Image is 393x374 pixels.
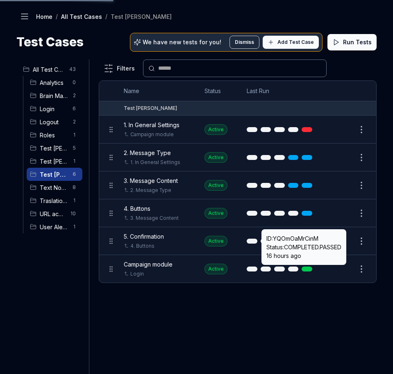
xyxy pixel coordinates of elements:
[204,152,227,163] div: Active
[69,196,79,205] span: 1
[56,12,58,21] div: /
[69,117,79,127] span: 2
[40,183,68,192] span: Text Node Regression
[40,78,68,87] span: Analytics
[130,159,180,166] a: 1. In General Settings
[99,199,376,227] tr: 4. Buttons3. Message ContentActive
[116,81,196,101] th: Name
[124,105,177,112] div: Test [PERSON_NAME]
[67,209,79,219] span: 10
[99,116,376,144] tr: 1. In General SettingsCampaign moduleActive
[99,255,376,283] tr: Campaign moduleLoginActive
[204,180,227,191] div: Active
[27,168,82,181] div: Drag to reorderTest [PERSON_NAME]6
[27,194,82,207] div: Drag to reorderTraslations1
[66,64,79,74] span: 43
[266,234,341,260] p: ID: YQOmOaMrCinM Status: COMPLETED . PASSED
[124,232,164,241] span: 5. Confirmation
[27,128,82,141] div: Drag to reorderRoles1
[40,131,68,139] span: Roles
[105,12,107,21] div: /
[27,220,82,233] div: Drag to reorderUser Alerts1
[124,121,179,129] span: 1. In General Settings
[27,76,82,89] div: Drag to reorderAnalytics0
[204,264,227,274] div: Active
[40,105,68,113] span: Login
[266,252,301,259] time: 16 hours ago
[69,78,79,87] span: 0
[69,130,79,140] span: 1
[130,214,179,222] a: 3. Message Content
[40,210,66,218] span: URL access
[27,141,82,155] div: Drag to reorderTest [PERSON_NAME]5
[33,65,64,74] span: All Test Cases
[204,236,227,246] div: Active
[69,104,79,114] span: 6
[277,39,314,46] span: Add Test Case
[327,34,377,50] button: Run Tests
[99,60,140,77] button: Filters
[40,118,68,126] span: Logout
[36,12,52,21] a: Home
[69,143,79,153] span: 5
[40,91,68,100] span: Brain Management
[27,207,82,220] div: Drag to reorderURL access10
[40,157,68,166] span: Test Andres
[27,115,82,128] div: Drag to reorderLogout2
[99,171,376,199] tr: 3. Message Content2. Message TypeActive
[27,181,82,194] div: Drag to reorderText Node Regression8
[99,144,376,171] tr: 2. Message Type1. In General SettingsActive
[69,156,79,166] span: 1
[40,170,68,179] span: Test Nadia
[130,131,174,138] a: Campaign module
[111,12,172,21] div: Test [PERSON_NAME]
[40,223,68,231] span: User Alerts
[61,12,102,21] a: All Test Cases
[124,176,178,185] span: 3. Message Content
[124,148,171,157] span: 2. Message Type
[69,222,79,232] span: 1
[69,182,79,192] span: 8
[143,39,221,45] p: We have new tests for you!
[27,102,82,115] div: Drag to reorderLogin6
[69,91,79,100] span: 2
[204,124,227,135] div: Active
[69,169,79,179] span: 6
[196,81,239,101] th: Status
[16,33,84,51] h1: Test Cases
[124,260,173,269] span: Campaign module
[204,208,227,219] div: Active
[130,270,144,278] a: Login
[130,187,171,194] a: 2. Message Type
[40,144,68,153] span: Test Allan
[99,227,376,255] tr: 5. Confirmation4. ButtonsActive
[27,89,82,102] div: Drag to reorderBrain Management2
[40,196,68,205] span: Traslations
[229,36,259,49] button: Dismiss
[263,36,319,49] button: Add Test Case
[124,204,150,213] span: 4. Buttons
[239,81,324,101] th: Last Run
[130,242,154,250] a: 4. Buttons
[27,155,82,168] div: Drag to reorderTest [PERSON_NAME]1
